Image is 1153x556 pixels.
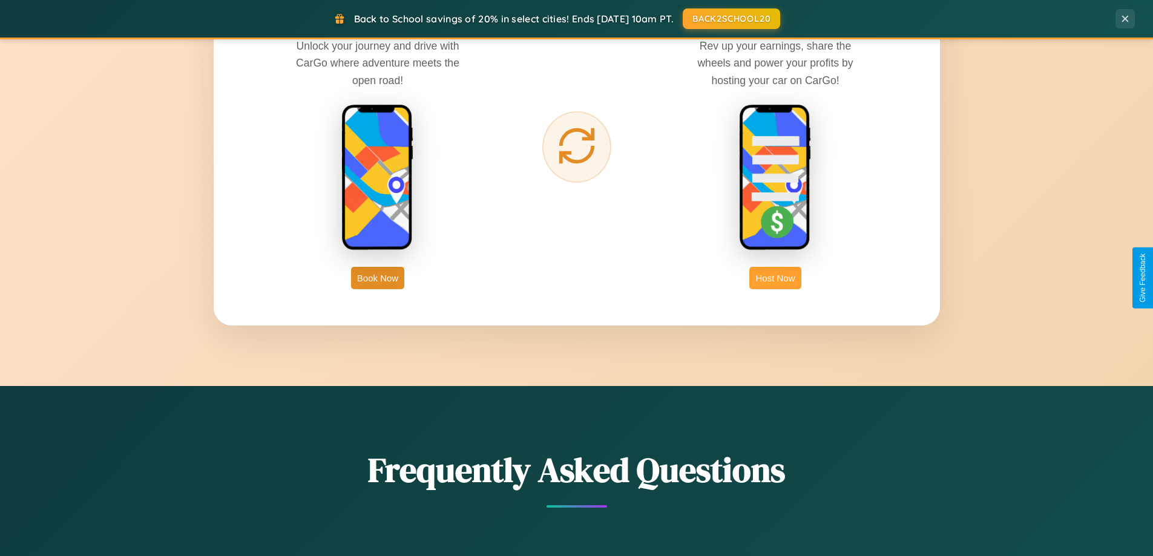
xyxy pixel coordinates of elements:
p: Rev up your earnings, share the wheels and power your profits by hosting your car on CarGo! [685,38,866,88]
img: rent phone [341,104,414,252]
h2: Frequently Asked Questions [214,446,940,493]
button: BACK2SCHOOL20 [683,8,780,29]
p: Unlock your journey and drive with CarGo where adventure meets the open road! [287,38,468,88]
div: Give Feedback [1138,253,1147,303]
button: Host Now [749,267,801,289]
button: Book Now [351,267,404,289]
span: Back to School savings of 20% in select cities! Ends [DATE] 10am PT. [354,13,674,25]
img: host phone [739,104,812,252]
